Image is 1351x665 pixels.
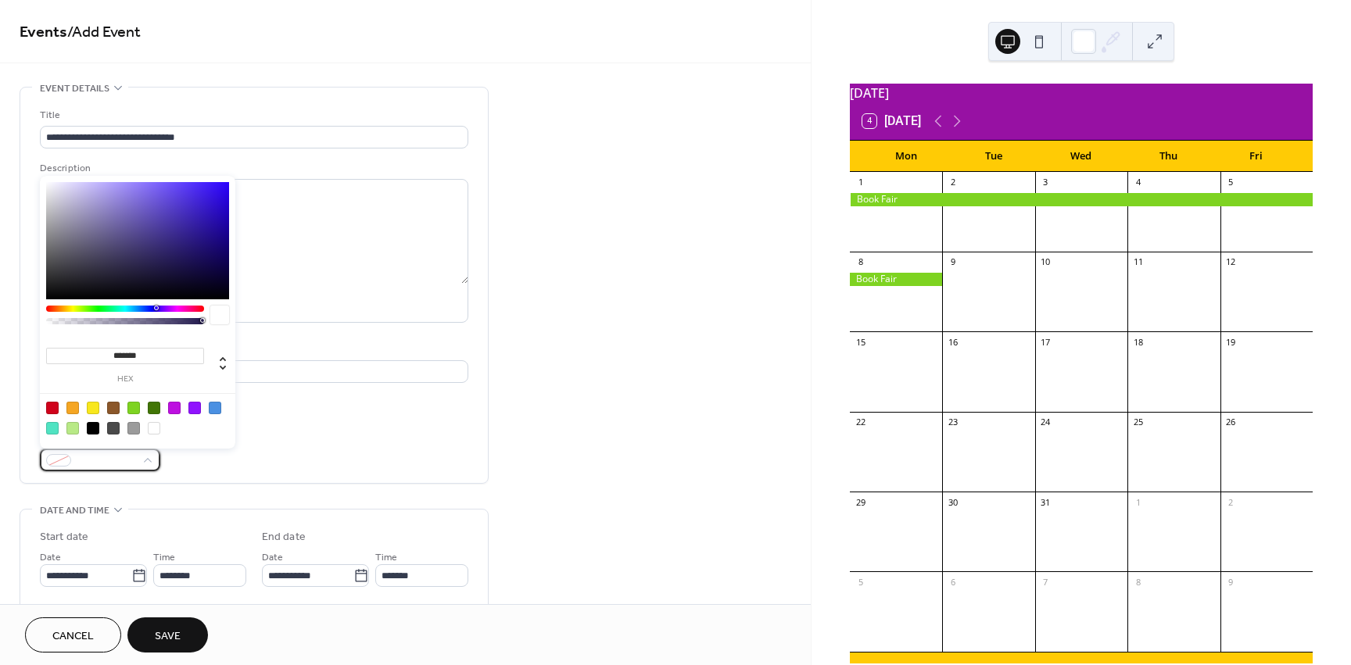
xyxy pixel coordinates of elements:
div: 8 [855,256,866,268]
div: Description [40,160,465,177]
span: Date and time [40,502,109,519]
span: Date [40,549,61,566]
label: hex [46,375,204,384]
div: Fri [1213,141,1300,172]
div: [DATE] [850,84,1313,102]
div: #9B9B9B [127,422,140,434]
div: 8 [1132,576,1144,588]
span: / Add Event [67,17,141,48]
div: Wed [1037,141,1125,172]
div: Location [40,341,465,358]
div: #B8E986 [66,422,79,434]
div: 10 [1040,256,1052,268]
button: 4[DATE] [857,110,926,132]
div: 18 [1132,336,1144,348]
span: Time [375,549,397,566]
div: Mon [862,141,950,172]
div: #9013FE [188,402,201,414]
div: 1 [855,177,866,188]
div: 6 [947,576,959,588]
div: 1 [1132,496,1144,508]
div: 5 [1225,177,1237,188]
div: 9 [1225,576,1237,588]
span: Date [262,549,283,566]
div: 16 [947,336,959,348]
div: #417505 [148,402,160,414]
div: 31 [1040,496,1052,508]
div: Start date [40,529,88,545]
div: 17 [1040,336,1052,348]
div: #7ED321 [127,402,140,414]
div: 2 [1225,496,1237,508]
div: 15 [855,336,866,348]
div: 26 [1225,417,1237,428]
div: #4A90E2 [209,402,221,414]
div: 25 [1132,417,1144,428]
button: Cancel [25,617,121,652]
div: 11 [1132,256,1144,268]
div: Book Fair [850,273,942,286]
div: 7 [1040,576,1052,588]
div: #F5A623 [66,402,79,414]
div: #50E3C2 [46,422,59,434]
div: 5 [855,576,866,588]
div: 30 [947,496,959,508]
div: 9 [947,256,959,268]
div: #FFFFFF [148,422,160,434]
div: 4 [1132,177,1144,188]
div: 23 [947,417,959,428]
span: Event details [40,80,109,97]
div: Tue [950,141,1037,172]
span: Time [153,549,175,566]
div: 3 [1040,177,1052,188]
div: Book Fair [850,193,1313,206]
div: 19 [1225,336,1237,348]
div: #4A4A4A [107,422,120,434]
div: #BD10E0 [168,402,181,414]
span: Save [155,628,181,645]
button: Save [127,617,208,652]
div: #8B572A [107,402,120,414]
div: Title [40,107,465,123]
div: #000000 [87,422,99,434]
div: 12 [1225,256,1237,268]
div: Thu [1125,141,1213,172]
div: End date [262,529,306,545]
div: 2 [947,177,959,188]
div: 22 [855,417,866,428]
span: Cancel [52,628,94,645]
div: #F8E71C [87,402,99,414]
div: #D0021B [46,402,59,414]
div: 24 [1040,417,1052,428]
div: 29 [855,496,866,508]
a: Events [20,17,67,48]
